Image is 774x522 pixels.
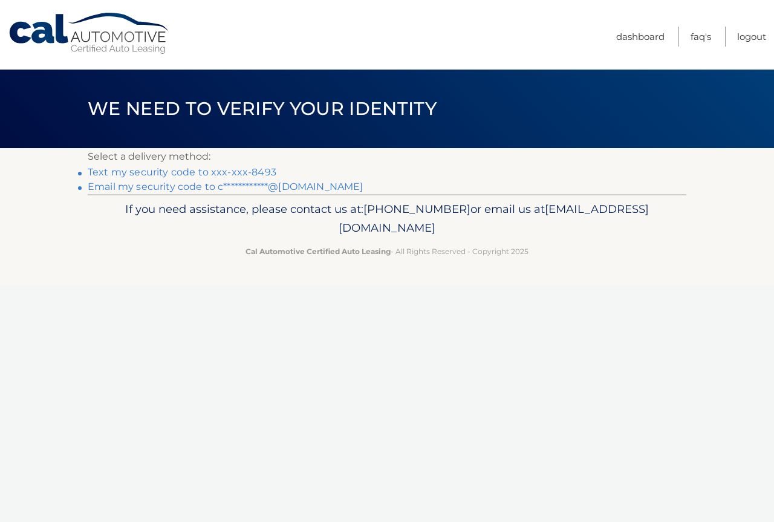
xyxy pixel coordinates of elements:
[88,166,276,178] a: Text my security code to xxx-xxx-8493
[96,200,678,238] p: If you need assistance, please contact us at: or email us at
[616,27,665,47] a: Dashboard
[96,245,678,258] p: - All Rights Reserved - Copyright 2025
[8,12,171,55] a: Cal Automotive
[737,27,766,47] a: Logout
[246,247,391,256] strong: Cal Automotive Certified Auto Leasing
[691,27,711,47] a: FAQ's
[88,97,437,120] span: We need to verify your identity
[363,202,470,216] span: [PHONE_NUMBER]
[88,148,686,165] p: Select a delivery method:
